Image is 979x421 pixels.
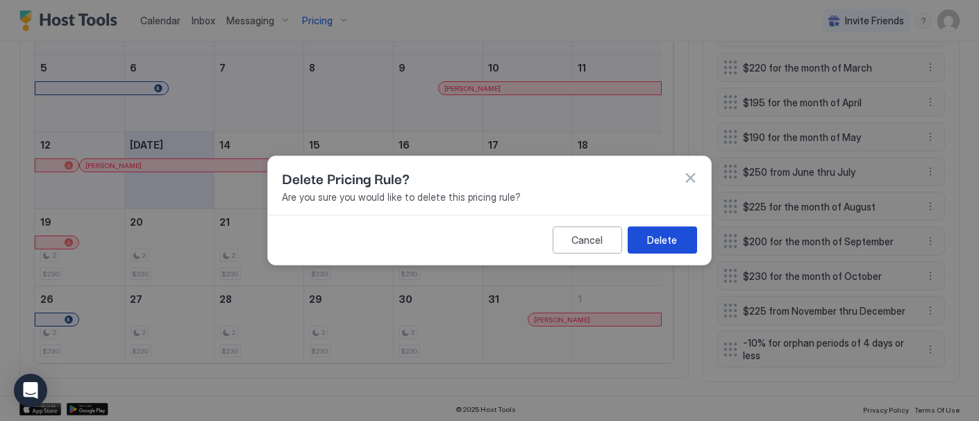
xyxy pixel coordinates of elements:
[572,233,603,247] div: Cancel
[14,374,47,407] div: Open Intercom Messenger
[282,167,410,188] span: Delete Pricing Rule?
[282,191,697,204] span: Are you sure you would like to delete this pricing rule?
[553,226,622,254] button: Cancel
[628,226,697,254] button: Delete
[648,233,678,247] div: Delete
